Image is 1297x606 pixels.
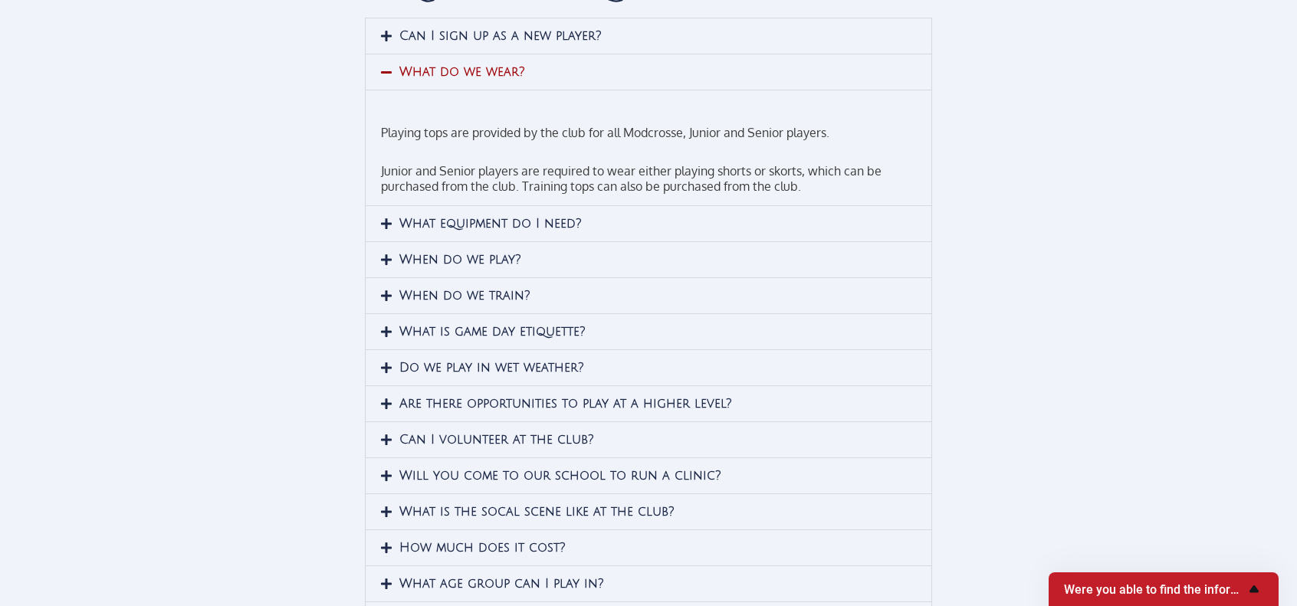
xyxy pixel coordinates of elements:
div: What equipment do I need? [366,206,931,241]
span: Were you able to find the information you were looking for? [1064,582,1245,597]
span: Playing tops are provided by the club for all Modcrosse, Junior and Senior players. [381,125,829,140]
div: Can I sign up as a new player? [366,18,931,54]
a: When do we train? [399,289,530,303]
a: What age group can I play in? [399,577,604,591]
button: Show survey - Were you able to find the information you were looking for? [1064,580,1263,598]
a: What equipment do I need? [399,217,582,231]
a: Do we play in wet weather? [399,361,584,375]
div: What do we wear? [366,54,931,90]
a: Can I volunteer at the club? [399,433,594,447]
a: What is the socal scene like at the club? [399,505,675,519]
div: When do we train? [366,278,931,313]
a: What is game day etiquette? [399,325,586,339]
div: How much does it cost? [366,530,931,565]
div: What do we wear? [366,90,931,205]
a: Can I sign up as a new player? [399,29,602,43]
div: Will you come to our school to run a clinic? [366,458,931,493]
a: When do we play? [399,253,521,267]
div: Can I volunteer at the club? [366,422,931,457]
span: Junior and Senior players are required to wear either playing shorts or skorts, which can be purc... [381,163,882,194]
div: Do we play in wet weather? [366,350,931,385]
a: Are there opportunities to play at a higher level? [399,397,732,411]
div: What is game day etiquette? [366,314,931,349]
div: Are there opportunities to play at a higher level? [366,386,931,421]
a: Will you come to our school to run a clinic? [399,469,721,483]
div: When do we play? [366,242,931,277]
div: What age group can I play in? [366,566,931,601]
a: How much does it cost? [399,541,566,555]
a: What do we wear? [399,65,525,79]
div: What is the socal scene like at the club? [366,494,931,529]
